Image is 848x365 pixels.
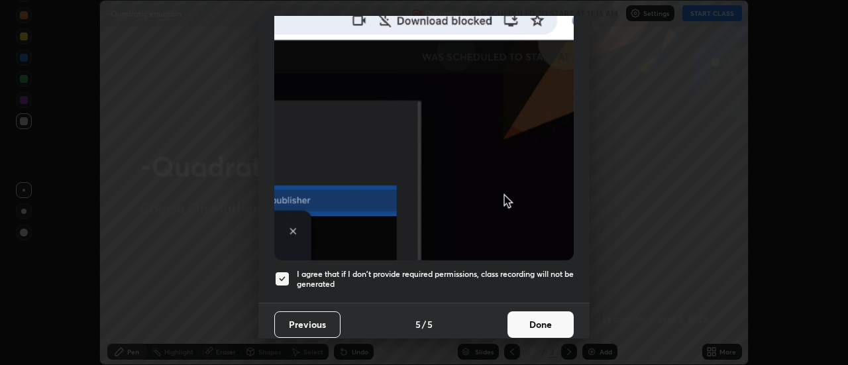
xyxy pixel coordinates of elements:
button: Done [507,311,574,338]
button: Previous [274,311,341,338]
h4: 5 [427,317,433,331]
h5: I agree that if I don't provide required permissions, class recording will not be generated [297,269,574,289]
h4: / [422,317,426,331]
h4: 5 [415,317,421,331]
